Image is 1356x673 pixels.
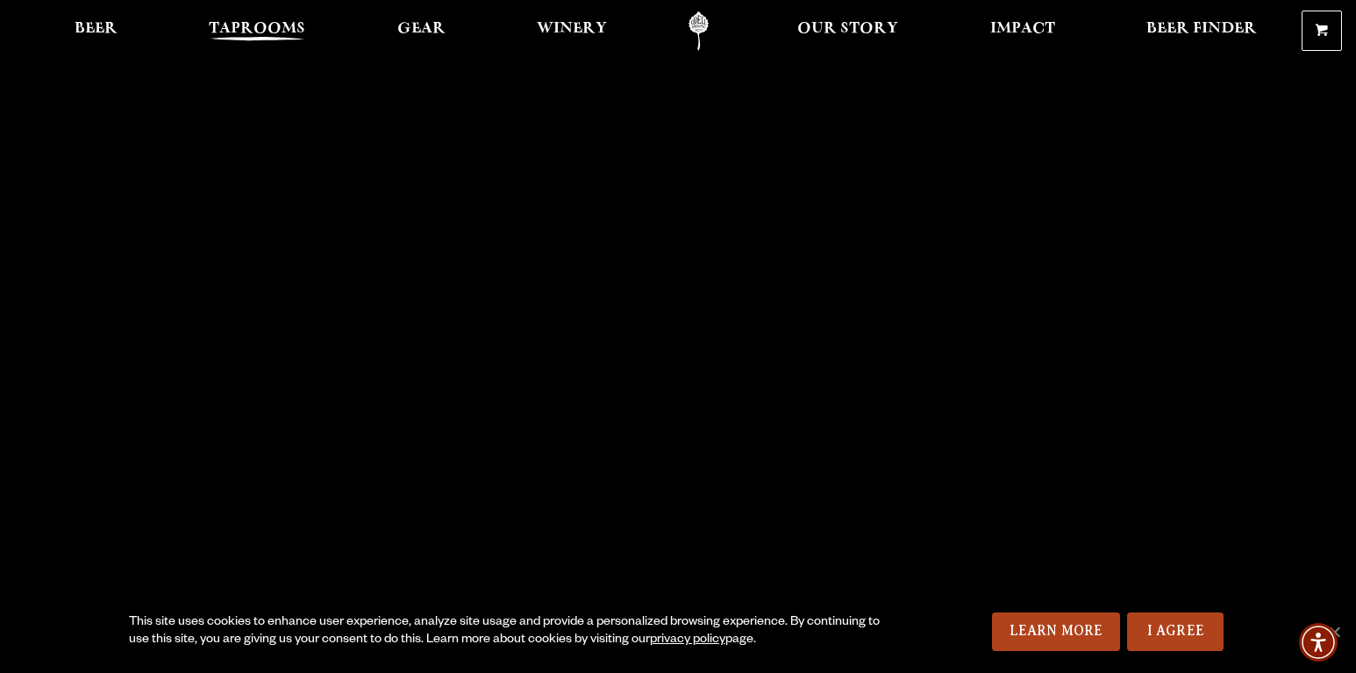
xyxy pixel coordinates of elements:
a: privacy policy [650,634,725,648]
a: I Agree [1127,612,1224,651]
a: Winery [525,11,618,51]
span: Beer [75,22,118,36]
div: Accessibility Menu [1299,623,1338,662]
a: Beer [63,11,129,51]
span: Gear [397,22,446,36]
span: Winery [537,22,607,36]
span: Beer Finder [1146,22,1257,36]
a: Gear [386,11,457,51]
a: Odell Home [666,11,732,51]
a: Our Story [786,11,910,51]
span: Our Story [797,22,898,36]
a: Learn More [992,612,1121,651]
span: Impact [990,22,1055,36]
a: Impact [979,11,1067,51]
a: Beer Finder [1135,11,1268,51]
div: This site uses cookies to enhance user experience, analyze site usage and provide a personalized ... [129,614,890,649]
span: Taprooms [209,22,305,36]
a: Taprooms [197,11,317,51]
